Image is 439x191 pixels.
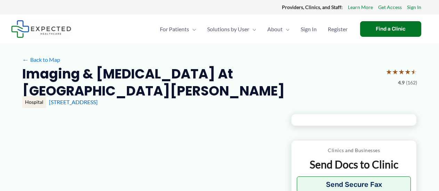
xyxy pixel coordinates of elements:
[322,17,353,41] a: Register
[22,65,380,100] h2: Imaging & [MEDICAL_DATA] at [GEOGRAPHIC_DATA][PERSON_NAME]
[207,17,249,41] span: Solutions by User
[398,65,405,78] span: ★
[297,146,411,155] p: Clinics and Businesses
[360,21,421,37] a: Find a Clinic
[282,4,343,10] strong: Providers, Clinics, and Staff:
[378,3,402,12] a: Get Access
[405,65,411,78] span: ★
[154,17,353,41] nav: Primary Site Navigation
[154,17,202,41] a: For PatientsMenu Toggle
[386,65,392,78] span: ★
[249,17,256,41] span: Menu Toggle
[392,65,398,78] span: ★
[22,56,29,63] span: ←
[348,3,373,12] a: Learn More
[411,65,417,78] span: ★
[398,78,405,87] span: 4.9
[202,17,262,41] a: Solutions by UserMenu Toggle
[328,17,348,41] span: Register
[49,99,98,105] a: [STREET_ADDRESS]
[406,78,417,87] span: (162)
[301,17,317,41] span: Sign In
[295,17,322,41] a: Sign In
[407,3,421,12] a: Sign In
[22,55,60,65] a: ←Back to Map
[160,17,189,41] span: For Patients
[297,158,411,171] p: Send Docs to Clinic
[283,17,290,41] span: Menu Toggle
[267,17,283,41] span: About
[189,17,196,41] span: Menu Toggle
[262,17,295,41] a: AboutMenu Toggle
[22,96,46,108] div: Hospital
[11,20,71,38] img: Expected Healthcare Logo - side, dark font, small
